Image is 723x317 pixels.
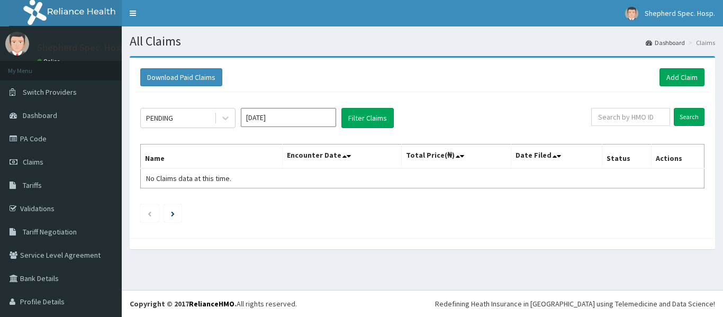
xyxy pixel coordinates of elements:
[146,113,173,123] div: PENDING
[130,299,237,309] strong: Copyright © 2017 .
[674,108,704,126] input: Search
[23,157,43,167] span: Claims
[189,299,234,309] a: RelianceHMO
[141,144,283,169] th: Name
[511,144,602,169] th: Date Filed
[651,144,704,169] th: Actions
[686,38,715,47] li: Claims
[341,108,394,128] button: Filter Claims
[591,108,670,126] input: Search by HMO ID
[140,68,222,86] button: Download Paid Claims
[146,174,231,183] span: No Claims data at this time.
[5,32,29,56] img: User Image
[401,144,511,169] th: Total Price(₦)
[37,43,128,52] p: Shepherd Spec. Hosp.
[435,298,715,309] div: Redefining Heath Insurance in [GEOGRAPHIC_DATA] using Telemedicine and Data Science!
[147,209,152,218] a: Previous page
[645,8,715,18] span: Shepherd Spec. Hosp.
[625,7,638,20] img: User Image
[23,227,77,237] span: Tariff Negotiation
[23,180,42,190] span: Tariffs
[241,108,336,127] input: Select Month and Year
[23,87,77,97] span: Switch Providers
[122,290,723,317] footer: All rights reserved.
[659,68,704,86] a: Add Claim
[23,111,57,120] span: Dashboard
[171,209,175,218] a: Next page
[646,38,685,47] a: Dashboard
[130,34,715,48] h1: All Claims
[37,58,62,65] a: Online
[602,144,652,169] th: Status
[283,144,401,169] th: Encounter Date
